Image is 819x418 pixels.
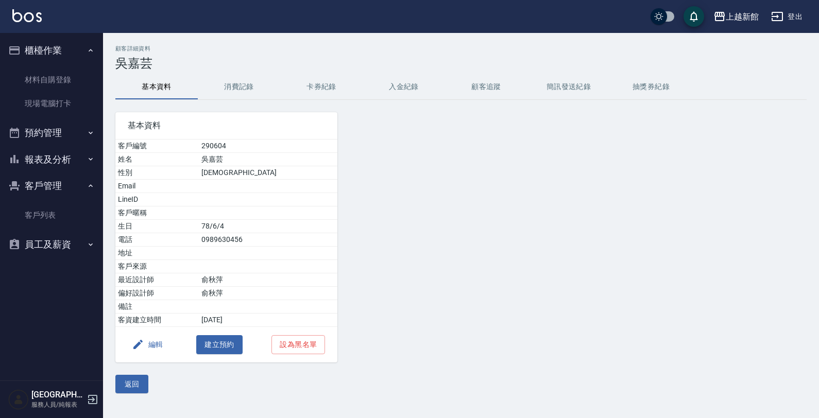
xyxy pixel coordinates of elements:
td: 地址 [115,247,199,260]
button: 登出 [767,7,807,26]
button: 客戶管理 [4,172,99,199]
p: 服務人員/純報表 [31,400,84,409]
td: Email [115,180,199,193]
h2: 顧客詳細資料 [115,45,807,52]
td: [DEMOGRAPHIC_DATA] [199,166,337,180]
button: 編輯 [128,335,167,354]
td: 客資建立時間 [115,313,199,327]
td: 290604 [199,140,337,153]
h5: [GEOGRAPHIC_DATA] [31,390,84,400]
button: 返回 [115,375,148,394]
td: 客戶編號 [115,140,199,153]
button: 顧客追蹤 [445,75,527,99]
button: 預約管理 [4,119,99,146]
td: 78/6/4 [199,220,337,233]
a: 現場電腦打卡 [4,92,99,115]
button: 消費記錄 [198,75,280,99]
td: 俞秋萍 [199,273,337,287]
img: Person [8,389,29,410]
button: 基本資料 [115,75,198,99]
td: 最近設計師 [115,273,199,287]
a: 客戶列表 [4,203,99,227]
button: 入金紀錄 [363,75,445,99]
h3: 吳嘉芸 [115,56,807,71]
button: 員工及薪資 [4,231,99,258]
button: 建立預約 [196,335,243,354]
td: 生日 [115,220,199,233]
img: Logo [12,9,42,22]
button: 抽獎券紀錄 [610,75,692,99]
button: save [684,6,704,27]
td: 俞秋萍 [199,287,337,300]
button: 上越新館 [709,6,763,27]
td: 姓名 [115,153,199,166]
td: 客戶來源 [115,260,199,273]
td: 吳嘉芸 [199,153,337,166]
button: 卡券紀錄 [280,75,363,99]
td: 性別 [115,166,199,180]
button: 簡訊發送紀錄 [527,75,610,99]
td: [DATE] [199,313,337,327]
td: LineID [115,193,199,206]
td: 電話 [115,233,199,247]
td: 備註 [115,300,199,313]
div: 上越新館 [726,10,759,23]
a: 材料自購登錄 [4,68,99,92]
button: 設為黑名單 [271,335,325,354]
button: 報表及分析 [4,146,99,173]
td: 客戶暱稱 [115,206,199,220]
button: 櫃檯作業 [4,37,99,64]
td: 偏好設計師 [115,287,199,300]
td: 0989630456 [199,233,337,247]
span: 基本資料 [128,120,325,131]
